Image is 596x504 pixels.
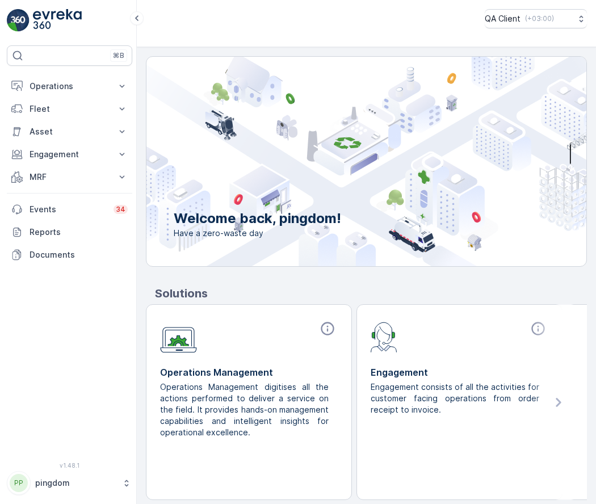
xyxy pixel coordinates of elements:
[7,221,132,243] a: Reports
[525,14,554,23] p: ( +03:00 )
[30,103,110,115] p: Fleet
[7,243,132,266] a: Documents
[7,9,30,32] img: logo
[485,9,587,28] button: QA Client(+03:00)
[7,98,132,120] button: Fleet
[160,381,329,438] p: Operations Management digitises all the actions performed to deliver a service on the field. It p...
[33,9,82,32] img: logo_light-DOdMpM7g.png
[35,477,116,489] p: pingdom
[155,285,587,302] p: Solutions
[7,166,132,188] button: MRF
[485,13,521,24] p: QA Client
[7,120,132,143] button: Asset
[95,57,586,266] img: city illustration
[30,204,107,215] p: Events
[116,205,125,214] p: 34
[371,366,548,379] p: Engagement
[113,51,124,60] p: ⌘B
[371,321,397,352] img: module-icon
[30,126,110,137] p: Asset
[7,143,132,166] button: Engagement
[30,81,110,92] p: Operations
[10,474,28,492] div: PP
[30,226,128,238] p: Reports
[7,471,132,495] button: PPpingdom
[174,209,341,228] p: Welcome back, pingdom!
[30,171,110,183] p: MRF
[371,381,539,415] p: Engagement consists of all the activities for customer facing operations from order receipt to in...
[160,366,338,379] p: Operations Management
[174,228,341,239] span: Have a zero-waste day
[7,198,132,221] a: Events34
[160,321,197,353] img: module-icon
[7,75,132,98] button: Operations
[7,462,132,469] span: v 1.48.1
[30,149,110,160] p: Engagement
[30,249,128,261] p: Documents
